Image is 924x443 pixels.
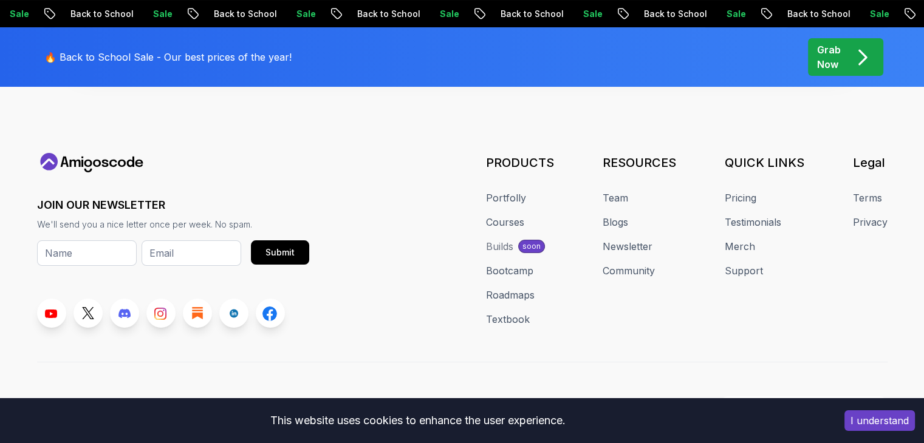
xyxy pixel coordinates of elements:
button: Submit [251,240,309,265]
p: Sale [855,8,894,20]
a: Twitter link [74,299,103,328]
a: LinkedIn link [219,299,248,328]
div: This website uses cookies to enhance the user experience. [9,407,826,434]
a: Bootcamp [486,263,533,278]
a: Instagram link [146,299,176,328]
p: 🔥 Back to School Sale - Our best prices of the year! [44,50,292,64]
h3: Legal [853,154,888,171]
a: Blog link [183,299,212,328]
a: Portfolly [486,191,526,205]
p: Back to School [343,8,425,20]
h3: RESOURCES [603,154,676,171]
input: Name [37,240,137,266]
p: soon [522,242,541,251]
p: Back to School [773,8,855,20]
h3: JOIN OUR NEWSLETTER [37,197,309,214]
a: Newsletter [603,239,652,254]
a: Terms [853,191,882,205]
a: Facebook link [256,299,285,328]
button: Accept cookies [844,410,915,431]
h3: QUICK LINKS [725,154,804,171]
div: Builds [486,239,513,254]
a: Testimonials [725,215,781,229]
p: Back to School [56,8,139,20]
a: Discord link [110,299,139,328]
a: Pricing [725,191,756,205]
a: Privacy [853,215,888,229]
p: Sale [139,8,177,20]
p: Sale [569,8,607,20]
p: Back to School [486,8,569,20]
p: Sale [282,8,321,20]
div: Submit [265,246,295,259]
p: Sale [712,8,751,20]
a: Team [603,191,628,205]
p: Back to School [629,8,712,20]
a: Community [603,263,655,278]
h3: PRODUCTS [486,154,554,171]
a: Roadmaps [486,288,535,302]
p: We'll send you a nice letter once per week. No spam. [37,218,309,231]
input: Email [142,240,241,266]
a: Textbook [486,312,530,326]
p: Grab Now [817,42,841,72]
a: Youtube link [37,299,66,328]
a: Blogs [603,215,628,229]
a: [EMAIL_ADDRESS][DOMAIN_NAME] [719,396,888,414]
a: Support [725,263,763,278]
a: Courses [486,215,524,229]
p: Sale [425,8,464,20]
p: Back to School [199,8,282,20]
a: Merch [725,239,755,254]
